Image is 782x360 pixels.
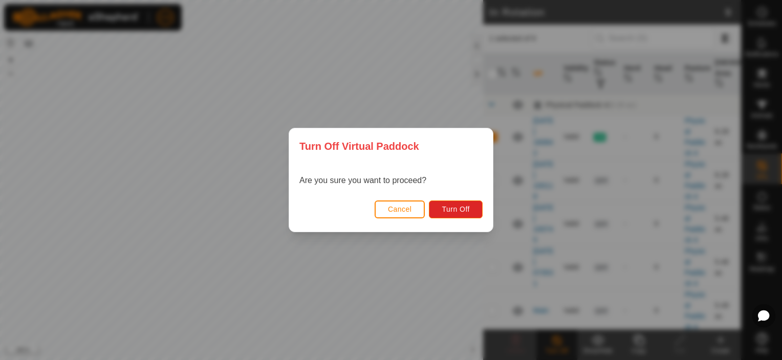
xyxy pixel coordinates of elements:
span: Turn Off [442,205,470,213]
button: Turn Off [429,200,483,218]
span: Cancel [388,205,412,213]
span: Turn Off Virtual Paddock [299,139,419,154]
p: Are you sure you want to proceed? [299,174,426,187]
button: Cancel [375,200,425,218]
